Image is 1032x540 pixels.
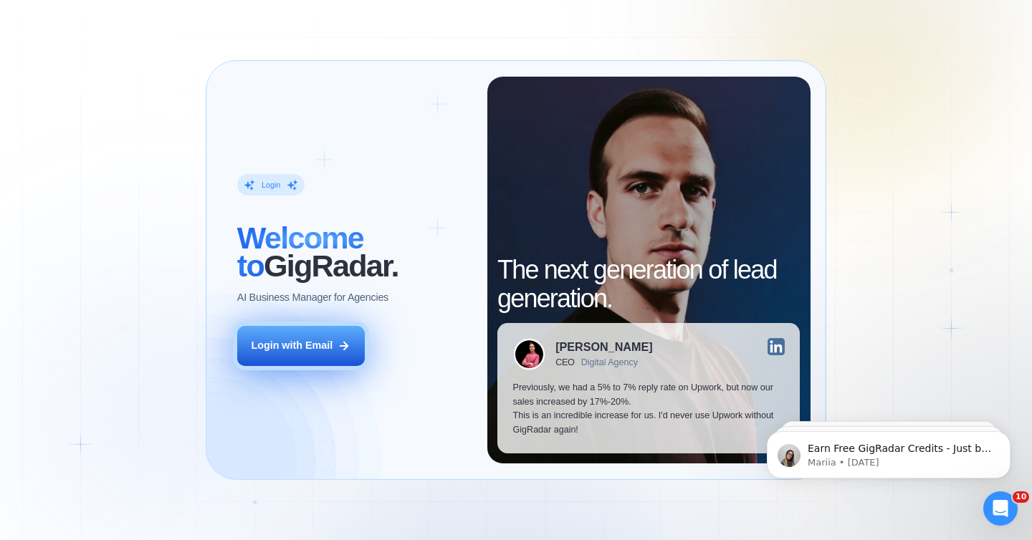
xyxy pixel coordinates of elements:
[513,381,785,438] p: Previously, we had a 5% to 7% reply rate on Upwork, but now our sales increased by 17%-20%. This ...
[237,224,472,281] h2: ‍ GigRadar.
[62,42,247,395] span: Earn Free GigRadar Credits - Just by Sharing Your Story! 💬 Want more credits for sending proposal...
[497,256,800,312] h2: The next generation of lead generation.
[745,401,1032,501] iframe: Intercom notifications message
[237,326,365,366] button: Login with Email
[555,357,575,367] div: CEO
[251,339,333,353] div: Login with Email
[237,291,388,305] p: AI Business Manager for Agencies
[1013,491,1029,503] span: 10
[581,357,638,367] div: Digital Agency
[262,180,280,190] div: Login
[237,221,363,284] span: Welcome to
[62,55,247,68] p: Message from Mariia, sent 5w ago
[983,491,1018,526] iframe: Intercom live chat
[555,341,652,352] div: [PERSON_NAME]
